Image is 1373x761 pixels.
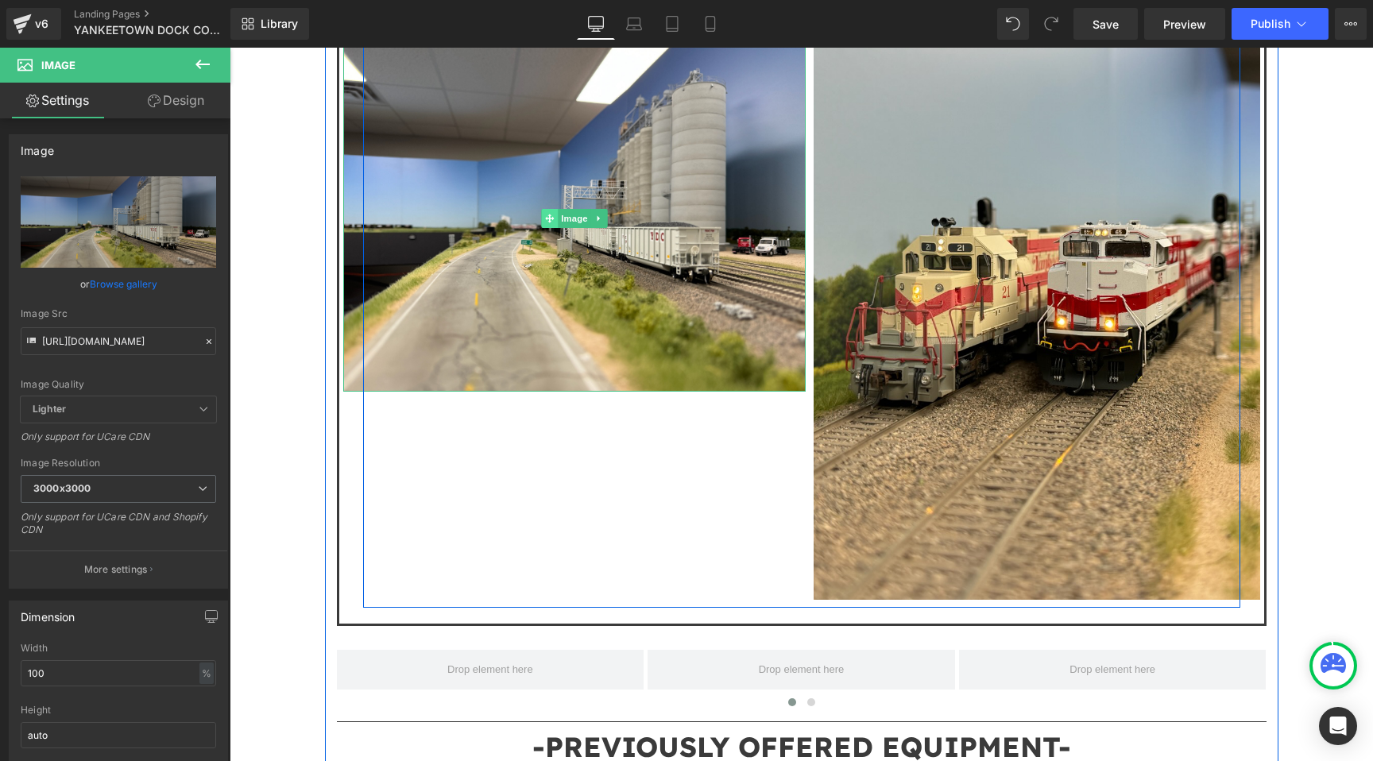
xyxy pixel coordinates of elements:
a: Laptop [615,8,653,40]
button: More settings [10,550,227,588]
div: Image Resolution [21,458,216,469]
button: Redo [1035,8,1067,40]
a: Mobile [691,8,729,40]
button: Undo [997,8,1029,40]
span: Image [328,161,362,180]
strong: -PREVIOUSLY OFFERED EQUIPMENT- [303,682,841,717]
a: Browse gallery [90,270,157,298]
input: auto [21,660,216,686]
b: Lighter [33,403,66,415]
a: New Library [230,8,309,40]
a: Desktop [577,8,615,40]
div: Only support for UCare CDN [21,431,216,454]
a: Expand / Collapse [362,161,378,180]
div: Image Quality [21,379,216,390]
a: v6 [6,8,61,40]
div: Only support for UCare CDN and Shopify CDN [21,511,216,547]
div: Image Src [21,308,216,319]
a: Tablet [653,8,691,40]
div: Height [21,705,216,716]
p: More settings [84,562,148,577]
div: % [199,662,214,684]
div: Width [21,643,216,654]
span: Library [261,17,298,31]
div: v6 [32,14,52,34]
input: auto [21,722,216,748]
span: YANKEETOWN DOCK CORPORATION [74,24,226,37]
div: Open Intercom Messenger [1319,707,1357,745]
div: Image [21,135,54,157]
a: Landing Pages [74,8,257,21]
span: Preview [1163,16,1206,33]
div: Dimension [21,601,75,624]
span: Publish [1251,17,1290,30]
span: Save [1093,16,1119,33]
div: or [21,276,216,292]
button: More [1335,8,1367,40]
a: Preview [1144,8,1225,40]
b: 3000x3000 [33,482,91,494]
input: Link [21,327,216,355]
span: Image [41,59,75,71]
button: Publish [1232,8,1329,40]
a: Design [118,83,234,118]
